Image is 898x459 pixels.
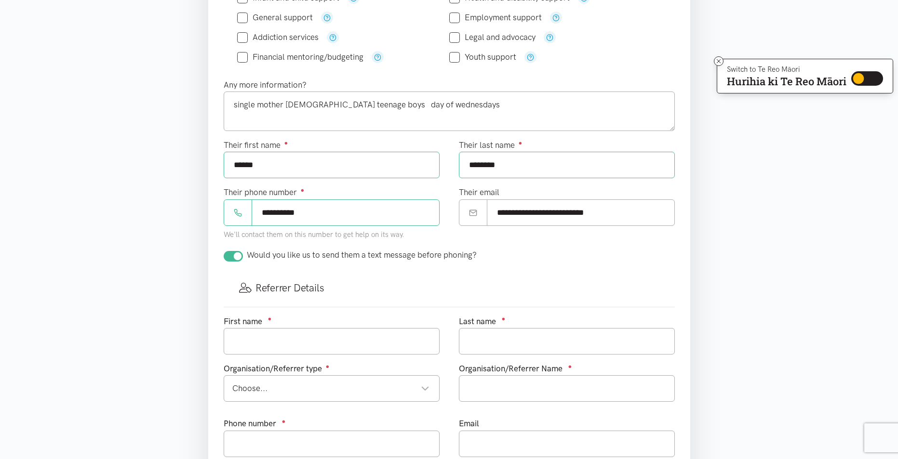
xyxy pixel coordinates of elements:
[459,139,523,152] label: Their last name
[459,315,496,328] label: Last name
[326,363,330,370] sup: ●
[502,315,506,322] sup: ●
[487,199,675,226] input: Email
[252,199,440,226] input: Phone number
[247,250,477,260] span: Would you like us to send them a text message before phoning?
[449,53,516,61] label: Youth support
[449,13,542,22] label: Employment support
[224,362,440,375] div: Organisation/Referrer type
[224,315,262,328] label: First name
[268,315,272,322] sup: ●
[449,33,536,41] label: Legal and advocacy
[224,139,288,152] label: Their first name
[232,382,429,395] div: Choose...
[237,13,313,22] label: General support
[284,139,288,146] sup: ●
[301,186,305,194] sup: ●
[224,230,404,239] small: We'll contact them on this number to get help on its way.
[224,79,307,92] label: Any more information?
[568,363,572,370] sup: ●
[237,53,363,61] label: Financial mentoring/budgeting
[727,66,846,72] p: Switch to Te Reo Māori
[459,417,479,430] label: Email
[237,33,319,41] label: Addiction services
[239,281,659,295] h3: Referrer Details
[282,418,286,425] sup: ●
[519,139,523,146] sup: ●
[224,186,305,199] label: Their phone number
[459,362,563,375] label: Organisation/Referrer Name
[459,186,499,199] label: Their email
[224,417,276,430] label: Phone number
[727,77,846,86] p: Hurihia ki Te Reo Māori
